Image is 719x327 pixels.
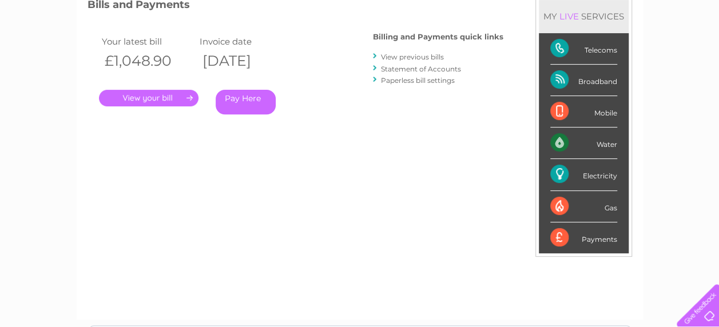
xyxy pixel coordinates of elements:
a: Pay Here [216,90,276,114]
img: logo.png [25,30,84,65]
a: Energy [546,49,571,57]
div: Gas [550,191,617,222]
div: Water [550,127,617,159]
a: Statement of Accounts [381,65,461,73]
div: Electricity [550,159,617,190]
td: Your latest bill [99,34,197,49]
a: Paperless bill settings [381,76,455,85]
div: Mobile [550,96,617,127]
div: Broadband [550,65,617,96]
a: Log out [681,49,708,57]
div: Clear Business is a trading name of Verastar Limited (registered in [GEOGRAPHIC_DATA] No. 3667643... [90,6,630,55]
a: . [99,90,198,106]
a: 0333 014 3131 [503,6,582,20]
a: Telecoms [578,49,613,57]
div: LIVE [557,11,581,22]
a: Contact [643,49,671,57]
th: £1,048.90 [99,49,197,73]
a: Blog [619,49,636,57]
td: Invoice date [197,34,295,49]
div: Telecoms [550,33,617,65]
a: View previous bills [381,53,444,61]
th: [DATE] [197,49,295,73]
div: Payments [550,222,617,253]
a: Water [518,49,539,57]
h4: Billing and Payments quick links [373,33,503,41]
